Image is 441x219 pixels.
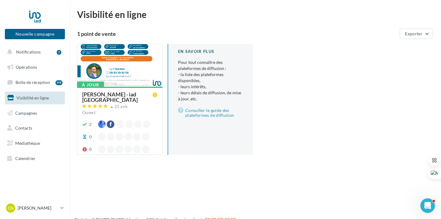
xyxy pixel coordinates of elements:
[89,121,92,127] div: 2
[15,156,35,161] span: Calendrier
[56,80,62,85] div: 99
[82,92,153,103] div: [PERSON_NAME] - iad [GEOGRAPHIC_DATA]
[178,84,243,90] li: - leurs intérêts,
[5,202,65,214] a: CG [PERSON_NAME]
[15,80,50,85] span: Boîte de réception
[178,49,243,54] div: En savoir plus
[15,110,37,115] span: Campagnes
[178,90,243,102] li: - leurs délais de diffusion, de mise à jour, etc.
[115,105,128,109] div: 25 avis
[4,152,66,165] a: Calendrier
[4,92,66,104] a: Visibilité en ligne
[4,46,64,58] button: Notifications 7
[178,107,243,119] a: Consulter le guide des plateformes de diffusion
[8,205,14,211] span: CG
[420,198,435,213] iframe: Intercom live chat
[16,95,49,100] span: Visibilité en ligne
[4,107,66,120] a: Campagnes
[82,103,157,111] a: 25 avis
[4,122,66,134] a: Contacts
[400,29,433,39] button: Exporter
[16,49,41,54] span: Notifications
[82,110,96,115] span: Ouvert
[4,61,66,74] a: Opérations
[5,29,65,39] button: Nouvelle campagne
[178,71,243,84] li: - la liste des plateformes disponibles,
[77,82,104,88] div: À jour
[4,137,66,150] a: Médiathèque
[77,31,397,36] div: 1 point de vente
[89,146,92,152] div: 0
[89,134,92,140] div: 0
[405,31,422,36] span: Exporter
[15,125,32,130] span: Contacts
[178,59,243,102] p: Pour tout connaître des plateformes de diffusion :
[4,76,66,89] a: Boîte de réception99
[77,10,434,19] div: Visibilité en ligne
[18,205,58,211] p: [PERSON_NAME]
[16,64,37,70] span: Opérations
[57,50,61,55] div: 7
[15,141,40,146] span: Médiathèque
